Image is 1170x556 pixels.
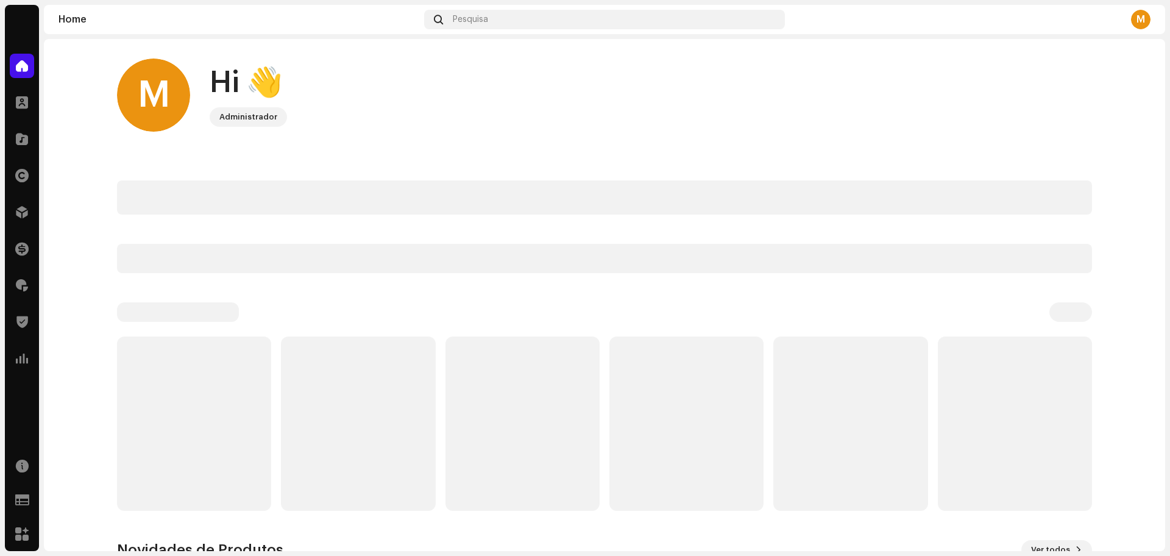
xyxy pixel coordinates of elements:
div: Hi 👋 [210,63,287,102]
span: Pesquisa [453,15,488,24]
div: Home [58,15,419,24]
div: M [117,59,190,132]
div: Administrador [219,110,277,124]
div: M [1131,10,1150,29]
